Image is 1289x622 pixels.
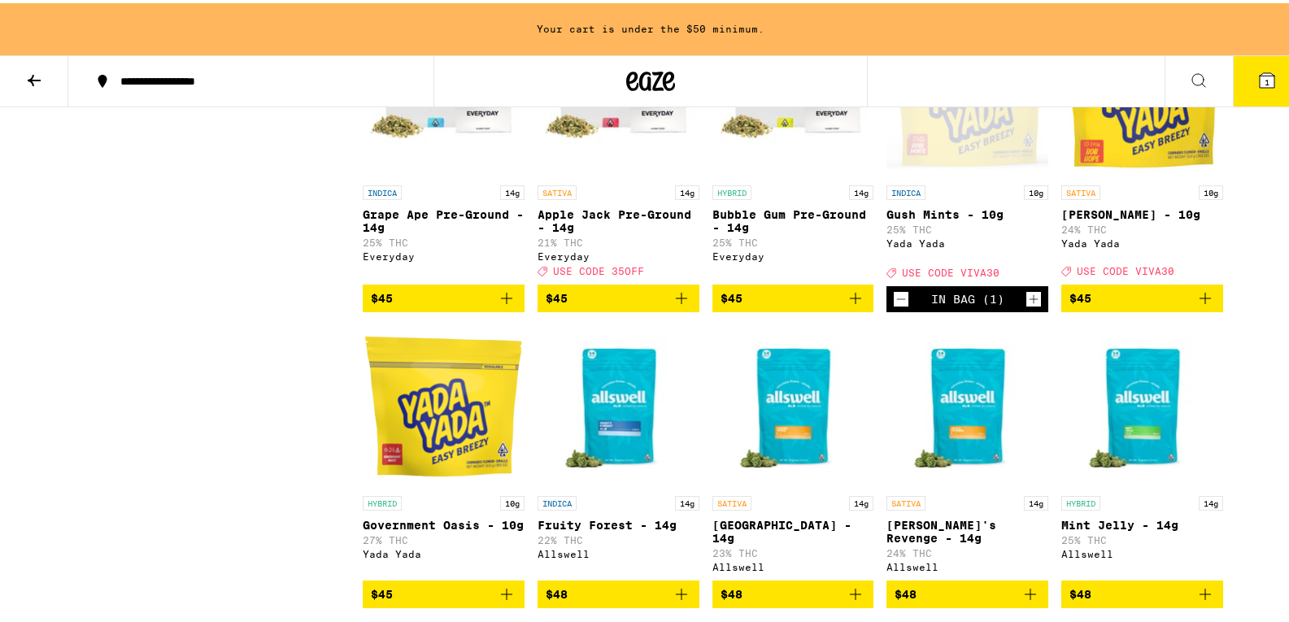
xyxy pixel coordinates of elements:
p: Mint Jelly - 14g [1061,515,1223,528]
p: SATIVA [886,493,925,507]
p: 14g [849,493,873,507]
button: Add to bag [538,281,699,309]
button: Add to bag [712,281,874,309]
a: Open page for Garden Grove - 14g from Allswell [712,322,874,577]
span: USE CODE 35OFF [553,263,644,273]
span: USE CODE VIVA30 [902,264,999,275]
p: Fruity Forest - 14g [538,515,699,528]
div: Allswell [712,559,874,569]
a: Open page for Fruity Forest - 14g from Allswell [538,322,699,577]
button: Add to bag [363,281,525,309]
p: [GEOGRAPHIC_DATA] - 14g [712,515,874,542]
button: Add to bag [363,577,525,605]
p: SATIVA [538,182,577,197]
span: $45 [721,289,742,302]
div: Everyday [538,248,699,259]
span: $45 [546,289,568,302]
p: [PERSON_NAME]'s Revenge - 14g [886,515,1048,542]
p: 10g [1024,182,1048,197]
span: Hi. Need any help? [10,11,117,24]
p: 14g [1199,493,1223,507]
span: $45 [371,585,393,598]
p: 10g [1199,182,1223,197]
p: 14g [675,182,699,197]
p: 14g [500,182,525,197]
p: SATIVA [1061,182,1100,197]
div: Yada Yada [1061,235,1223,246]
p: 21% THC [538,234,699,245]
p: Government Oasis - 10g [363,515,525,528]
p: 25% THC [363,234,525,245]
p: HYBRID [363,493,402,507]
img: Allswell - Fruity Forest - 14g [538,322,699,485]
div: Everyday [363,248,525,259]
a: Open page for Gush Mints - 10g from Yada Yada [886,11,1048,283]
img: Allswell - Jack's Revenge - 14g [886,322,1048,485]
p: 24% THC [886,545,1048,555]
p: HYBRID [1061,493,1100,507]
div: Everyday [712,248,874,259]
div: Yada Yada [363,546,525,556]
p: Grape Ape Pre-Ground - 14g [363,205,525,231]
p: 23% THC [712,545,874,555]
div: Allswell [1061,546,1223,556]
p: 14g [675,493,699,507]
p: 22% THC [538,532,699,542]
button: Add to bag [1061,577,1223,605]
button: Increment [1026,288,1042,304]
p: 14g [1024,493,1048,507]
a: Open page for Government Oasis - 10g from Yada Yada [363,322,525,577]
span: $45 [371,289,393,302]
div: Allswell [538,546,699,556]
a: Open page for Mint Jelly - 14g from Allswell [1061,322,1223,577]
span: $45 [1069,289,1091,302]
p: Apple Jack Pre-Ground - 14g [538,205,699,231]
span: $48 [1069,585,1091,598]
p: 10g [500,493,525,507]
div: In Bag (1) [931,289,1004,302]
a: Open page for Grape Ape Pre-Ground - 14g from Everyday [363,11,525,281]
p: 25% THC [712,234,874,245]
span: USE CODE VIVA30 [1077,263,1174,273]
button: Decrement [893,288,909,304]
p: 25% THC [886,221,1048,232]
span: $48 [721,585,742,598]
a: Open page for Apple Jack Pre-Ground - 14g from Everyday [538,11,699,281]
button: Add to bag [886,577,1048,605]
p: HYBRID [712,182,751,197]
p: [PERSON_NAME] - 10g [1061,205,1223,218]
p: 27% THC [363,532,525,542]
p: INDICA [538,493,577,507]
p: Bubble Gum Pre-Ground - 14g [712,205,874,231]
div: Yada Yada [886,235,1048,246]
p: SATIVA [712,493,751,507]
div: Allswell [886,559,1048,569]
button: Add to bag [538,577,699,605]
p: 24% THC [1061,221,1223,232]
img: Allswell - Mint Jelly - 14g [1061,322,1223,485]
button: Add to bag [1061,281,1223,309]
p: Gush Mints - 10g [886,205,1048,218]
img: Allswell - Garden Grove - 14g [712,322,874,485]
p: INDICA [363,182,402,197]
a: Open page for Jack's Revenge - 14g from Allswell [886,322,1048,577]
p: 25% THC [1061,532,1223,542]
span: 1 [1265,74,1269,84]
img: Yada Yada - Government Oasis - 10g [363,322,525,485]
a: Open page for Bubble Gum Pre-Ground - 14g from Everyday [712,11,874,281]
span: $48 [895,585,917,598]
p: 14g [849,182,873,197]
a: Open page for Bob Hope - 10g from Yada Yada [1061,11,1223,281]
p: INDICA [886,182,925,197]
button: Add to bag [712,577,874,605]
span: $48 [546,585,568,598]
